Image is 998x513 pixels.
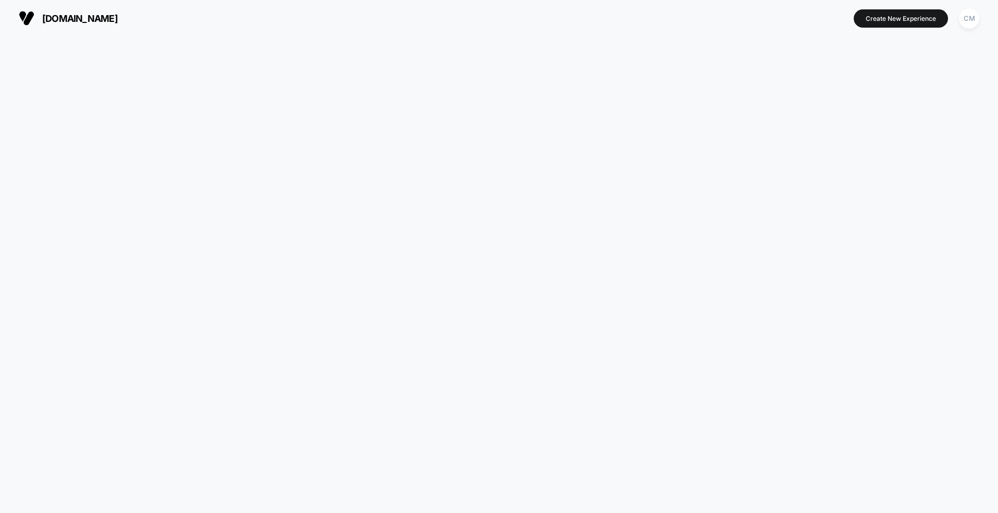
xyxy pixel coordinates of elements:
button: Create New Experience [854,9,948,28]
button: CM [956,8,982,29]
img: Visually logo [19,10,34,26]
span: [DOMAIN_NAME] [42,13,118,24]
button: [DOMAIN_NAME] [16,10,121,27]
div: CM [959,8,979,29]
